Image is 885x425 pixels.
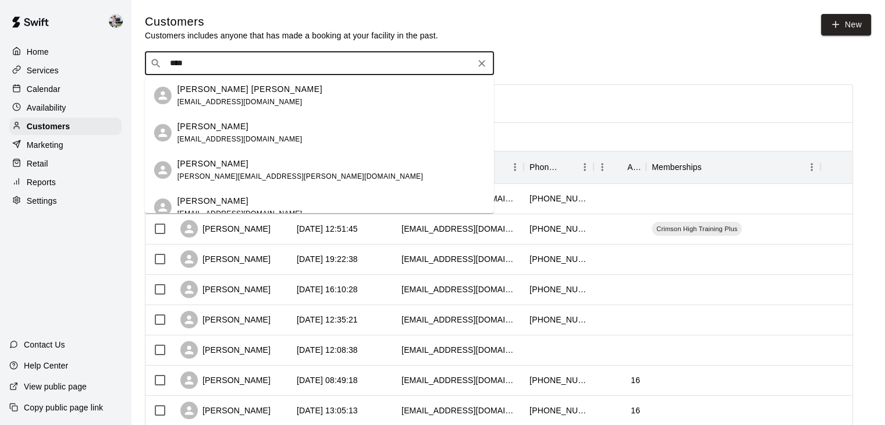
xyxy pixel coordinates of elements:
[401,405,518,416] div: tylerm031309@gmail.com
[109,14,123,28] img: Matt Hill
[593,151,646,183] div: Age
[529,151,560,183] div: Phone Number
[27,158,48,169] p: Retail
[652,224,742,233] span: Crimson High Training Plus
[297,344,358,356] div: 2025-09-03 12:08:38
[401,284,518,295] div: verosroyalcleaning@gmail.com
[646,151,820,183] div: Memberships
[593,158,611,176] button: Menu
[177,83,322,95] p: [PERSON_NAME] [PERSON_NAME]
[180,250,271,268] div: [PERSON_NAME]
[24,381,87,392] p: View public page
[524,151,593,183] div: Phone Number
[297,253,358,265] div: 2025-09-04 19:22:38
[145,52,494,75] div: Search customers by name or email
[401,374,518,386] div: kcruecards22@gmail.com
[180,341,271,359] div: [PERSON_NAME]
[24,360,68,371] p: Help Center
[9,43,122,61] a: Home
[297,405,358,416] div: 2025-08-31 13:05:13
[401,223,518,235] div: marchantneal@gmail.com
[529,405,588,416] div: +14352121318
[9,118,122,135] a: Customers
[529,253,588,265] div: +14356320987
[560,159,576,175] button: Sort
[154,161,172,179] div: Patricia Esplin
[27,139,63,151] p: Marketing
[821,14,871,36] a: New
[9,99,122,116] a: Availability
[297,223,358,235] div: 2025-09-07 12:51:45
[154,199,172,216] div: Carson Espley
[145,30,438,41] p: Customers includes anyone that has made a booking at your facility in the past.
[177,135,303,143] span: [EMAIL_ADDRESS][DOMAIN_NAME]
[652,151,702,183] div: Memberships
[145,14,438,30] h5: Customers
[27,176,56,188] p: Reports
[177,210,303,218] span: [EMAIL_ADDRESS][DOMAIN_NAME]
[24,402,103,413] p: Copy public page link
[401,253,518,265] div: jpd.silverstone@gmail.com
[9,155,122,172] a: Retail
[702,159,718,175] button: Sort
[177,195,248,207] p: [PERSON_NAME]
[180,311,271,328] div: [PERSON_NAME]
[652,222,742,236] div: Crimson High Training Plus
[154,87,172,104] div: Jamie Robley Espley
[529,374,588,386] div: +14355748576
[177,158,248,170] p: [PERSON_NAME]
[529,284,588,295] div: +14355597287
[627,151,640,183] div: Age
[27,46,49,58] p: Home
[297,314,358,325] div: 2025-09-03 12:35:21
[177,121,248,133] p: [PERSON_NAME]
[177,98,303,106] span: [EMAIL_ADDRESS][DOMAIN_NAME]
[611,159,627,175] button: Sort
[24,339,65,350] p: Contact Us
[27,65,59,76] p: Services
[27,195,57,207] p: Settings
[401,314,518,325] div: megwhite09@gmail.com
[631,374,640,386] div: 16
[297,374,358,386] div: 2025-09-01 08:49:18
[474,55,490,72] button: Clear
[506,158,524,176] button: Menu
[27,83,61,95] p: Calendar
[529,193,588,204] div: +18015584894
[9,173,122,191] a: Reports
[529,223,588,235] div: +14357737171
[27,102,66,114] p: Availability
[180,281,271,298] div: [PERSON_NAME]
[27,121,70,132] p: Customers
[106,9,131,33] div: Matt Hill
[803,158,820,176] button: Menu
[9,80,122,98] a: Calendar
[154,124,172,141] div: Nate Esplin
[180,402,271,419] div: [PERSON_NAME]
[396,151,524,183] div: Email
[529,314,588,325] div: +14066474172
[180,220,271,238] div: [PERSON_NAME]
[401,344,518,356] div: pjhancock08@icloud.com
[297,284,358,295] div: 2025-09-04 16:10:28
[180,371,271,389] div: [PERSON_NAME]
[9,62,122,79] a: Services
[177,172,423,180] span: [PERSON_NAME][EMAIL_ADDRESS][PERSON_NAME][DOMAIN_NAME]
[9,136,122,154] a: Marketing
[9,192,122,210] a: Settings
[576,158,593,176] button: Menu
[631,405,640,416] div: 16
